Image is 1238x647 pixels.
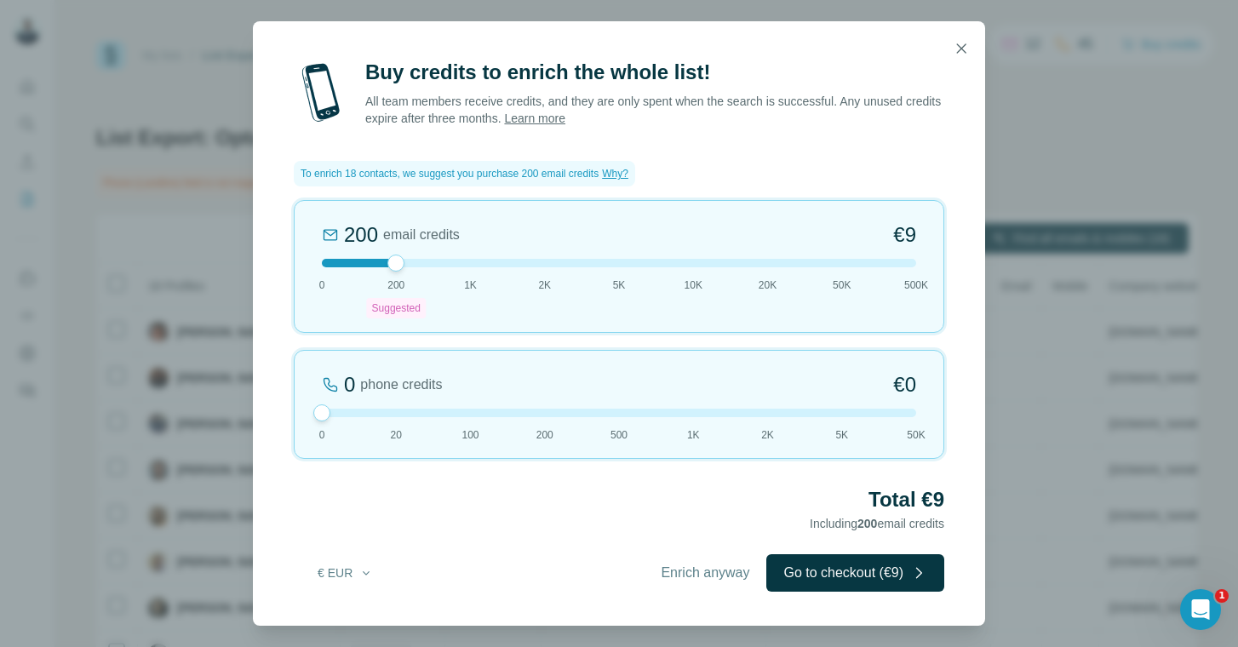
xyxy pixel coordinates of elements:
[904,278,928,293] span: 500K
[344,371,355,398] div: 0
[1215,589,1229,603] span: 1
[367,298,426,318] div: Suggested
[461,427,479,443] span: 100
[685,278,702,293] span: 10K
[644,554,766,592] button: Enrich anyway
[810,517,944,530] span: Including email credits
[893,371,916,398] span: €0
[907,427,925,443] span: 50K
[613,278,626,293] span: 5K
[1180,589,1221,630] iframe: Intercom live chat
[294,59,348,127] img: mobile-phone
[365,93,944,127] p: All team members receive credits, and they are only spent when the search is successful. Any unus...
[383,225,460,245] span: email credits
[464,278,477,293] span: 1K
[344,221,378,249] div: 200
[893,221,916,249] span: €9
[536,427,553,443] span: 200
[360,375,442,395] span: phone credits
[602,168,628,180] span: Why?
[766,554,944,592] button: Go to checkout (€9)
[387,278,404,293] span: 200
[301,166,599,181] span: To enrich 18 contacts, we suggest you purchase 200 email credits
[306,558,385,588] button: € EUR
[759,278,777,293] span: 20K
[504,112,565,125] a: Learn more
[294,486,944,513] h2: Total €9
[661,563,749,583] span: Enrich anyway
[391,427,402,443] span: 20
[835,427,848,443] span: 5K
[610,427,628,443] span: 500
[761,427,774,443] span: 2K
[687,427,700,443] span: 1K
[857,517,877,530] span: 200
[538,278,551,293] span: 2K
[319,278,325,293] span: 0
[833,278,851,293] span: 50K
[319,427,325,443] span: 0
